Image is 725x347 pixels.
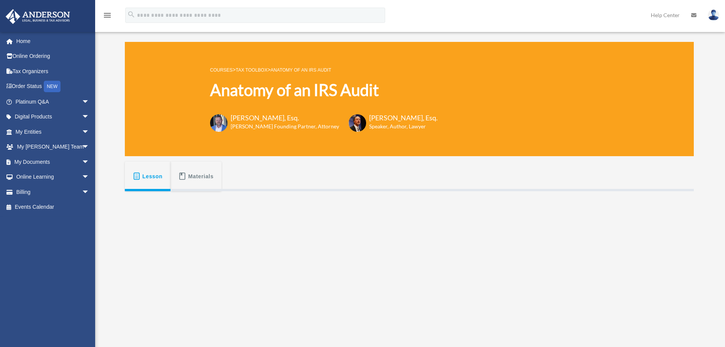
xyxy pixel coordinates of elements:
[231,113,339,123] h3: [PERSON_NAME], Esq.
[210,79,438,101] h1: Anatomy of an IRS Audit
[5,94,101,109] a: Platinum Q&Aarrow_drop_down
[82,94,97,110] span: arrow_drop_down
[210,65,438,75] p: > >
[231,123,339,130] h6: [PERSON_NAME] Founding Partner, Attorney
[5,109,101,125] a: Digital Productsarrow_drop_down
[82,124,97,140] span: arrow_drop_down
[5,154,101,170] a: My Documentsarrow_drop_down
[271,67,331,73] a: Anatomy of an IRS Audit
[210,114,228,132] img: Toby-circle-head.png
[82,184,97,200] span: arrow_drop_down
[236,67,267,73] a: Tax Toolbox
[210,67,233,73] a: COURSES
[3,9,72,24] img: Anderson Advisors Platinum Portal
[349,114,366,132] img: Scott-Estill-Headshot.png
[142,170,163,183] span: Lesson
[5,200,101,215] a: Events Calendar
[5,64,101,79] a: Tax Organizers
[188,170,214,183] span: Materials
[5,139,101,155] a: My [PERSON_NAME] Teamarrow_drop_down
[5,49,101,64] a: Online Ordering
[103,13,112,20] a: menu
[82,170,97,185] span: arrow_drop_down
[369,113,438,123] h3: [PERSON_NAME], Esq.
[44,81,61,92] div: NEW
[82,139,97,155] span: arrow_drop_down
[5,170,101,185] a: Online Learningarrow_drop_down
[82,109,97,125] span: arrow_drop_down
[103,11,112,20] i: menu
[708,10,719,21] img: User Pic
[82,154,97,170] span: arrow_drop_down
[5,79,101,94] a: Order StatusNEW
[5,34,101,49] a: Home
[127,10,135,19] i: search
[5,184,101,200] a: Billingarrow_drop_down
[369,123,428,130] h6: Speaker, Author, Lawyer
[5,124,101,139] a: My Entitiesarrow_drop_down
